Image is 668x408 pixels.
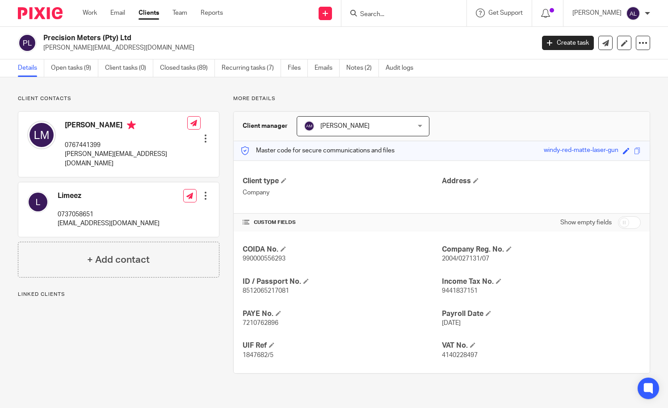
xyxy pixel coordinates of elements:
[18,7,63,19] img: Pixie
[65,121,187,132] h4: [PERSON_NAME]
[58,210,160,219] p: 0737058651
[240,146,395,155] p: Master code for secure communications and files
[105,59,153,77] a: Client tasks (0)
[65,150,187,168] p: [PERSON_NAME][EMAIL_ADDRESS][DOMAIN_NAME]
[83,8,97,17] a: Work
[51,59,98,77] a: Open tasks (9)
[288,59,308,77] a: Files
[243,256,286,262] span: 990000556293
[18,291,219,298] p: Linked clients
[233,95,650,102] p: More details
[442,341,641,350] h4: VAT No.
[304,121,315,131] img: svg%3E
[442,277,641,286] h4: Income Tax No.
[27,121,56,149] img: svg%3E
[18,59,44,77] a: Details
[27,191,49,213] img: svg%3E
[442,245,641,254] h4: Company Reg. No.
[243,277,441,286] h4: ID / Passport No.
[87,253,150,267] h4: + Add contact
[243,245,441,254] h4: COIDA No.
[320,123,370,129] span: [PERSON_NAME]
[346,59,379,77] a: Notes (2)
[315,59,340,77] a: Emails
[488,10,523,16] span: Get Support
[172,8,187,17] a: Team
[243,177,441,186] h4: Client type
[243,219,441,226] h4: CUSTOM FIELDS
[243,309,441,319] h4: PAYE No.
[243,288,289,294] span: 8512065217081
[222,59,281,77] a: Recurring tasks (7)
[43,43,529,52] p: [PERSON_NAME][EMAIL_ADDRESS][DOMAIN_NAME]
[201,8,223,17] a: Reports
[442,177,641,186] h4: Address
[560,218,612,227] label: Show empty fields
[243,188,441,197] p: Company
[243,341,441,350] h4: UIF Ref
[442,352,478,358] span: 4140228497
[43,34,432,43] h2: Precision Meters (Pty) Ltd
[626,6,640,21] img: svg%3E
[359,11,440,19] input: Search
[139,8,159,17] a: Clients
[442,320,461,326] span: [DATE]
[243,320,278,326] span: 7210762896
[572,8,622,17] p: [PERSON_NAME]
[442,288,478,294] span: 9441837151
[65,141,187,150] p: 0767441399
[542,36,594,50] a: Create task
[442,256,489,262] span: 2004/027131/07
[18,34,37,52] img: svg%3E
[544,146,618,156] div: windy-red-matte-laser-gun
[18,95,219,102] p: Client contacts
[243,122,288,130] h3: Client manager
[386,59,420,77] a: Audit logs
[243,352,273,358] span: 1847682/5
[442,309,641,319] h4: Payroll Date
[110,8,125,17] a: Email
[127,121,136,130] i: Primary
[160,59,215,77] a: Closed tasks (89)
[58,219,160,228] p: [EMAIL_ADDRESS][DOMAIN_NAME]
[58,191,160,201] h4: Limeez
